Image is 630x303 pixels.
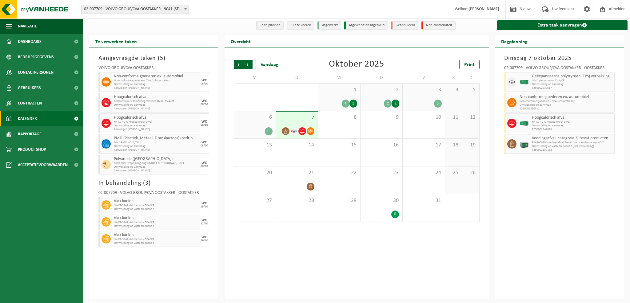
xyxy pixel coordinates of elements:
span: Omwisseling op vaste frequentie [114,207,198,211]
span: PMD (Plastiek, Metaal, Drankkartons) (bedrijven) [114,136,198,141]
span: 5 [465,87,476,93]
div: Oktober 2025 [329,60,384,69]
div: 4 [342,100,349,108]
div: 2 [392,100,399,108]
span: Hoogcalorisch afval [114,115,198,120]
div: VOLVO GROUP/CVA OOSTAKKER [98,66,209,72]
div: 15/10 [201,205,208,208]
span: Omwisseling op aanvraag [532,83,613,86]
span: Geëxpandeerde polystyreen (EPS) verpakking (< 1 m² per stuk), recycleerbaar [532,74,613,79]
span: Volgende [243,60,253,69]
img: PB-LB-0680-HPE-GN-01 [520,139,529,149]
img: HK-XC-40-GN-00 [520,80,529,84]
a: Print [459,60,480,69]
span: Non-conforme goederen - CVA (schroottrailer) [114,79,198,83]
div: 08/10 [201,165,208,168]
span: Print [464,62,475,67]
span: Omwisseling op vaste frequentie (incl. verwerking) [532,145,613,148]
span: Perscontainers 30m³ hoogcalorisch afval - CVA/CP [114,100,198,103]
span: Contactpersonen [18,65,54,80]
span: 11 [448,114,459,121]
strong: [PERSON_NAME] [469,7,499,11]
td: M [234,72,276,83]
span: Aanvrager: [PERSON_NAME] [114,128,198,131]
div: WO [201,141,207,144]
span: Non-conforme goederen - CVA (schroottrailer) [520,100,613,103]
span: Gebruikers [18,80,41,96]
span: 6 [237,114,273,121]
span: Navigatie [18,18,37,34]
span: Aanvrager: [PERSON_NAME] [114,86,198,90]
span: Vlak karton [114,233,198,238]
span: 21 [279,170,315,176]
div: WO [201,202,207,205]
span: Aanvrager: [PERSON_NAME] [114,169,198,173]
span: 16 [364,142,399,149]
div: 22/10 [201,222,208,225]
span: 5 [160,55,163,61]
div: 02-007709 - VOLVO GROUP/CVA OOSTAKKER - OOSTAKKER [504,66,615,72]
span: Omwisseling op vaste frequentie [114,241,198,245]
span: PB-LB-0680 voedingsafval, bevat prod van dierl oorspr -CVA [532,141,613,145]
span: Acceptatievoorwaarden [18,157,68,173]
div: WO [201,120,207,124]
div: 08/10 [201,124,208,127]
span: Omwisseling op aanvraag [114,103,198,107]
span: Contracten [18,96,42,111]
span: 12 [465,114,476,121]
li: Uit te voeren [287,21,314,30]
span: 1 [321,87,357,93]
span: 27 [237,197,273,204]
li: Afgewerkt [317,21,341,30]
div: 5 [434,100,442,108]
li: In te plannen [256,21,284,30]
div: Vandaag [256,60,283,69]
span: 40m³ piepschuim - CVA/CP [532,79,613,83]
span: 31 [406,197,441,204]
span: Omwisseling op aanvraag [114,145,198,148]
span: Aanvrager: [PERSON_NAME] [114,148,198,152]
span: 7 [279,115,315,121]
div: WO [201,219,207,222]
img: HK-XC-40-GN-00 [520,121,529,126]
span: 23 [364,170,399,176]
span: 02-007709 - VOLVO GROUP/CVA OOSTAKKER - 9041 OOSTAKKER, SMALLEHEERWEG 31 [82,5,189,14]
div: 15 [265,127,273,135]
span: 18 [448,142,459,149]
span: Kalender [18,111,37,126]
span: Vlak karton [114,199,198,204]
h2: Dagplanning [495,35,534,47]
h2: Overzicht [225,35,257,47]
td: V [403,72,445,83]
div: WO [201,99,207,103]
span: T250002947617 [532,86,613,90]
span: 19 [465,142,476,149]
li: Non-conformiteit [421,21,456,30]
span: 13 [237,142,273,149]
h3: Aangevraagde taken ( ) [98,54,209,63]
span: Bedrijfsgegevens [18,49,54,65]
span: 02-007709 - VOLVO GROUP/CVA OOSTAKKER - 9041 OOSTAKKER, SMALLEHEERWEG 31 [81,5,189,14]
span: Omwisseling op vaste frequentie [114,224,198,228]
span: Aanvrager: [PERSON_NAME] [114,107,198,111]
span: 26 [465,170,476,176]
td: W [318,72,360,83]
span: 15 [321,142,357,149]
span: 9 [364,114,399,121]
span: HK-XP-32-G vlak karton - CVA/CP [114,238,198,241]
span: Polyamide ([GEOGRAPHIC_DATA]) [114,157,198,162]
td: Z [462,72,480,83]
td: D [276,72,318,83]
span: 28 [279,197,315,204]
span: HK-XC-40-G hoogcalorisch afval [532,120,613,124]
span: Rapportage [18,126,42,142]
span: 8 [321,114,357,121]
span: HK-XP-32-G vlak karton - CVA/CP [114,204,198,207]
span: Polyamide strips in big-bags (MOET MET KOOIAAP) - CVA [114,162,198,165]
span: Hoogcalorisch afval [114,95,198,100]
div: WO [201,235,207,239]
a: Extra taak aanvragen [497,20,628,30]
span: Vlak karton [114,216,198,221]
span: T250002137132 [532,148,613,152]
div: 08/10 [201,144,208,147]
